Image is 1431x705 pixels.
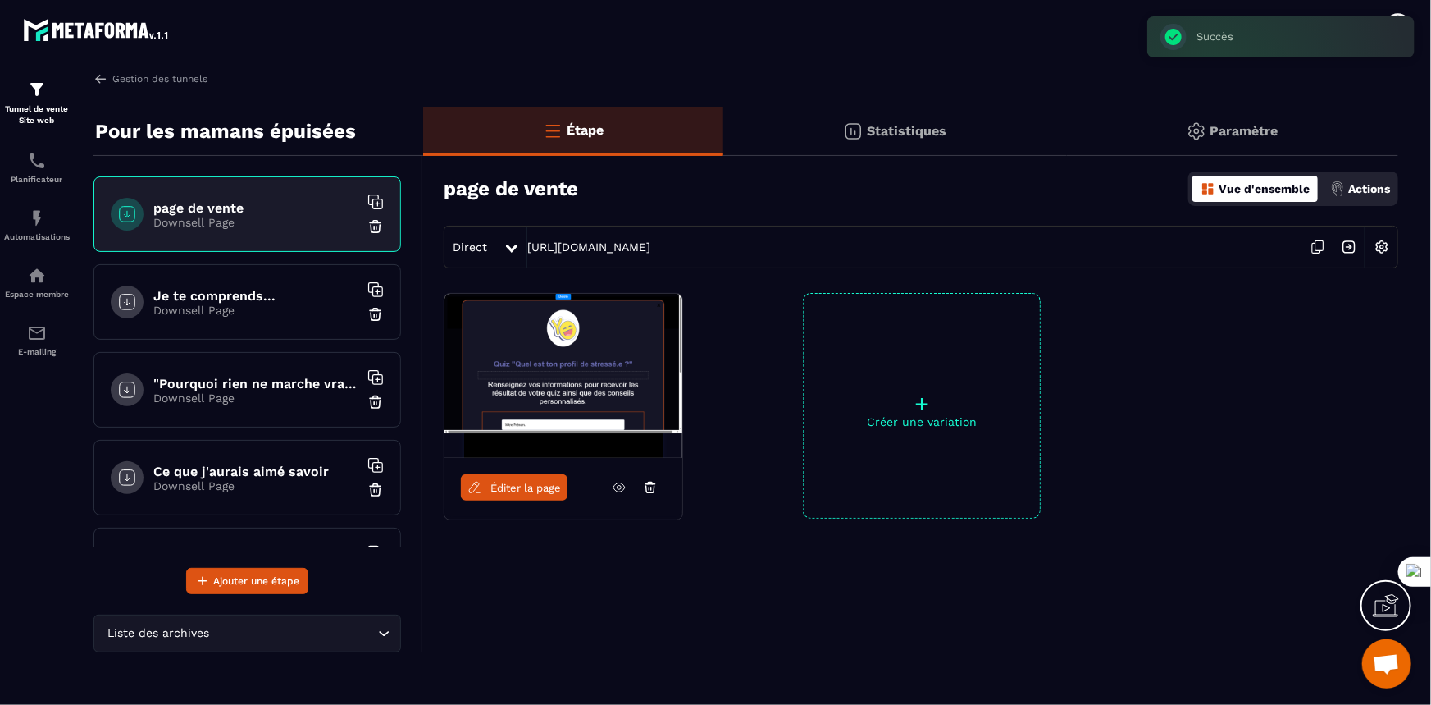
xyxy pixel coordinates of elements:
[1210,123,1278,139] p: Paramètre
[804,415,1040,428] p: Créer une variation
[93,71,108,86] img: arrow
[1201,181,1215,196] img: dashboard-orange.40269519.svg
[1219,182,1310,195] p: Vue d'ensemble
[4,103,70,126] p: Tunnel de vente Site web
[1348,182,1390,195] p: Actions
[444,177,578,200] h3: page de vente
[93,71,207,86] a: Gestion des tunnels
[213,573,299,589] span: Ajouter une étape
[1362,639,1411,689] a: Ouvrir le chat
[543,121,563,140] img: bars-o.4a397970.svg
[153,288,358,304] h6: Je te comprends...
[4,347,70,356] p: E-mailing
[27,80,47,99] img: formation
[213,625,374,643] input: Search for option
[367,394,384,410] img: trash
[27,208,47,228] img: automations
[4,67,70,139] a: formationformationTunnel de vente Site web
[444,294,682,458] img: image
[1187,121,1206,141] img: setting-gr.5f69749f.svg
[4,232,70,241] p: Automatisations
[367,482,384,498] img: trash
[843,121,863,141] img: stats.20deebd0.svg
[27,323,47,343] img: email
[1366,231,1397,263] img: setting-w.858f3a88.svg
[367,218,384,235] img: trash
[4,175,70,184] p: Planificateur
[1333,231,1365,263] img: arrow-next.bcc2205e.svg
[4,139,70,196] a: schedulerschedulerPlanificateur
[153,391,358,405] p: Downsell Page
[367,306,384,323] img: trash
[4,196,70,254] a: automationsautomationsAutomatisations
[153,304,358,317] p: Downsell Page
[453,240,487,254] span: Direct
[490,482,561,494] span: Éditer la page
[4,311,70,369] a: emailemailE-mailing
[95,115,356,148] p: Pour les mamans épuisées
[804,392,1040,415] p: +
[93,615,401,652] div: Search for option
[153,200,358,216] h6: page de vente
[4,290,70,299] p: Espace membre
[1330,181,1345,196] img: actions.d6e523a2.png
[153,376,358,391] h6: "Pourquoi rien ne marche vraiment"
[153,216,358,229] p: Downsell Page
[186,568,308,594] button: Ajouter une étape
[153,464,358,479] h6: Ce que j'aurais aimé savoir
[461,474,567,501] a: Éditer la page
[104,625,213,643] span: Liste des archives
[23,15,171,44] img: logo
[567,122,604,138] p: Étape
[867,123,946,139] p: Statistiques
[27,151,47,171] img: scheduler
[153,479,358,492] p: Downsell Page
[27,266,47,286] img: automations
[4,254,70,311] a: automationsautomationsEspace membre
[527,240,650,254] a: [URL][DOMAIN_NAME]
